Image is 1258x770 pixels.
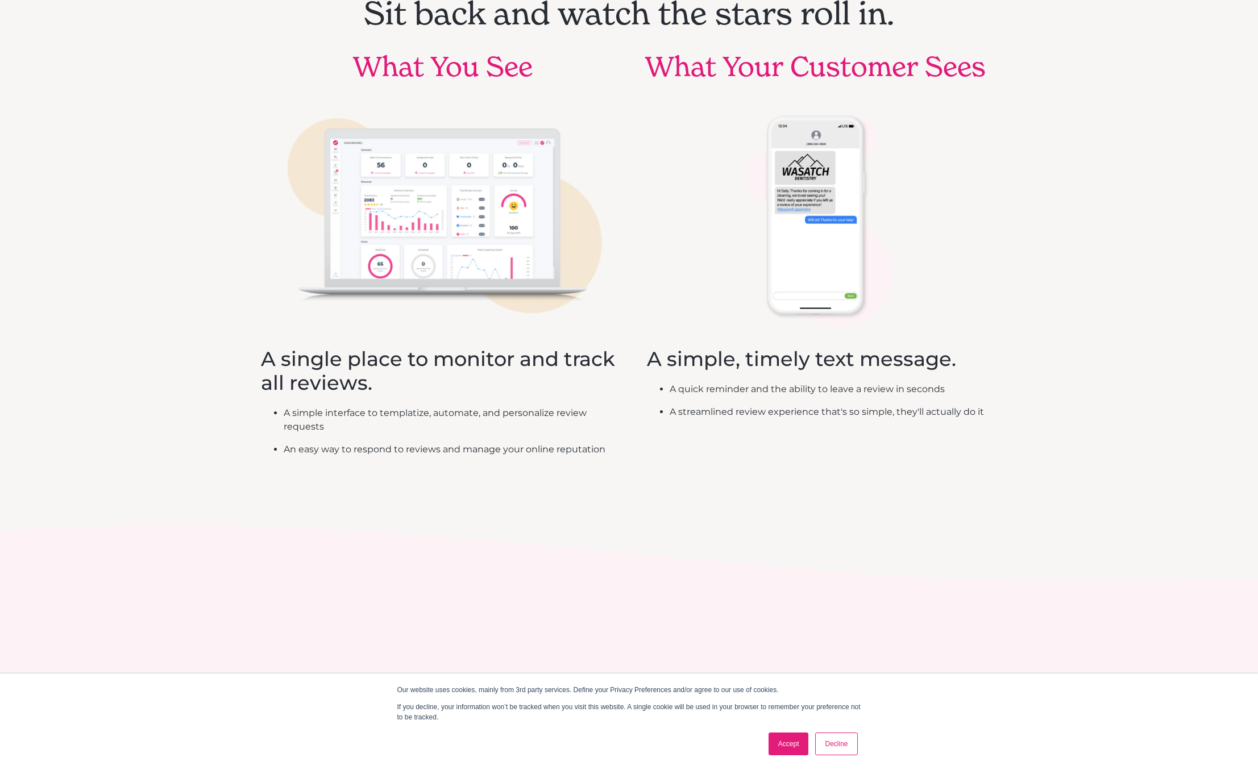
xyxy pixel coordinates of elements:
[670,382,984,396] li: A quick reminder and the ability to leave a review in seconds
[284,406,625,434] li: A simple interface to templatize, automate, and personalize review requests
[815,732,857,755] a: Decline
[261,347,625,395] h3: A single place to monitor and track all reviews.
[733,102,899,329] img: A text message example displayed on a phone.
[670,405,984,419] li: A streamlined review experience that's so simple, they'll actually do it
[645,51,986,84] h2: What Your Customer Sees
[353,51,533,84] h2: What You See
[397,702,861,722] p: If you decline, your information won’t be tracked when you visit this website. A single cookie wi...
[769,732,809,755] a: Accept
[284,443,625,456] li: An easy way to respond to reviews and manage your online reputation
[397,685,861,695] p: Our website uses cookies, mainly from 3rd party services. Define your Privacy Preferences and/or ...
[647,347,984,371] h3: A simple, timely text message.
